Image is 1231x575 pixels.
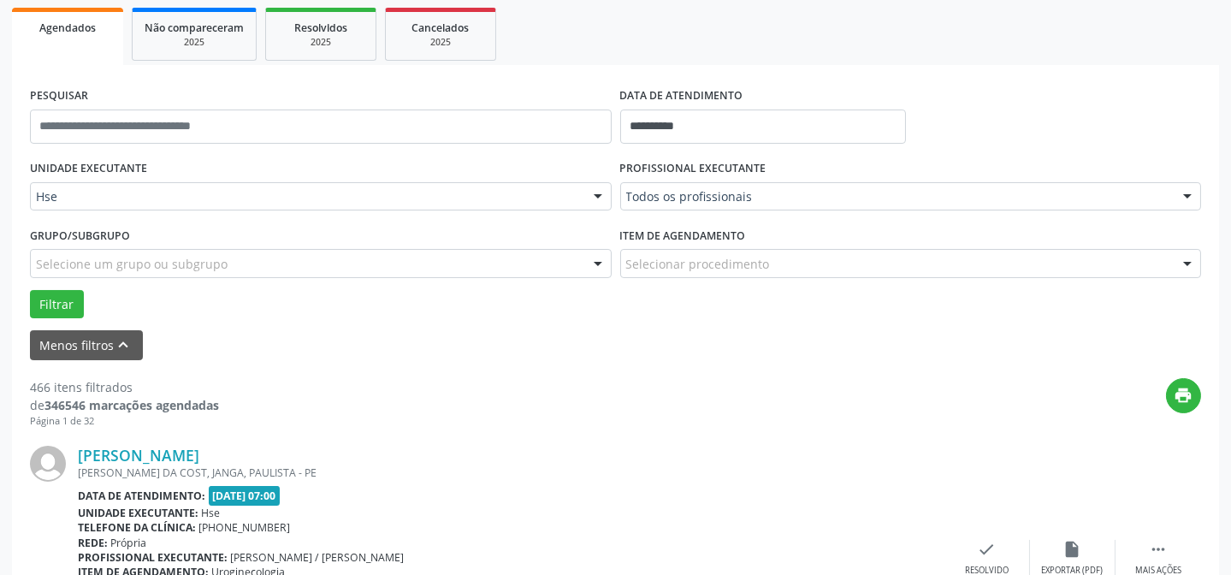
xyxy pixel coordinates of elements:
label: Item de agendamento [620,222,746,249]
div: 466 itens filtrados [30,378,219,396]
span: Hse [202,506,221,520]
strong: 346546 marcações agendadas [44,397,219,413]
span: [DATE] 07:00 [209,486,281,506]
b: Profissional executante: [78,550,228,565]
div: Página 1 de 32 [30,414,219,429]
b: Rede: [78,536,108,550]
label: PROFISSIONAL EXECUTANTE [620,156,766,182]
button: Menos filtroskeyboard_arrow_up [30,330,143,360]
img: img [30,446,66,482]
span: Própria [111,536,147,550]
div: 2025 [278,36,364,49]
i:  [1149,540,1168,559]
div: de [30,396,219,414]
b: Data de atendimento: [78,489,205,503]
button: Filtrar [30,290,84,319]
button: print [1166,378,1201,413]
div: [PERSON_NAME] DA COST, JANGA, PAULISTA - PE [78,465,944,480]
span: Resolvidos [294,21,347,35]
label: Grupo/Subgrupo [30,222,130,249]
span: [PHONE_NUMBER] [199,520,291,535]
label: DATA DE ATENDIMENTO [620,83,743,110]
span: Hse [36,188,577,205]
i: insert_drive_file [1063,540,1082,559]
span: Selecione um grupo ou subgrupo [36,255,228,273]
span: Todos os profissionais [626,188,1167,205]
i: print [1175,386,1193,405]
label: PESQUISAR [30,83,88,110]
div: 2025 [145,36,244,49]
span: Cancelados [412,21,470,35]
i: check [978,540,997,559]
span: Agendados [39,21,96,35]
label: UNIDADE EXECUTANTE [30,156,147,182]
div: 2025 [398,36,483,49]
span: Selecionar procedimento [626,255,770,273]
b: Telefone da clínica: [78,520,196,535]
span: Não compareceram [145,21,244,35]
b: Unidade executante: [78,506,198,520]
i: keyboard_arrow_up [115,335,133,354]
span: [PERSON_NAME] / [PERSON_NAME] [231,550,405,565]
a: [PERSON_NAME] [78,446,199,465]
